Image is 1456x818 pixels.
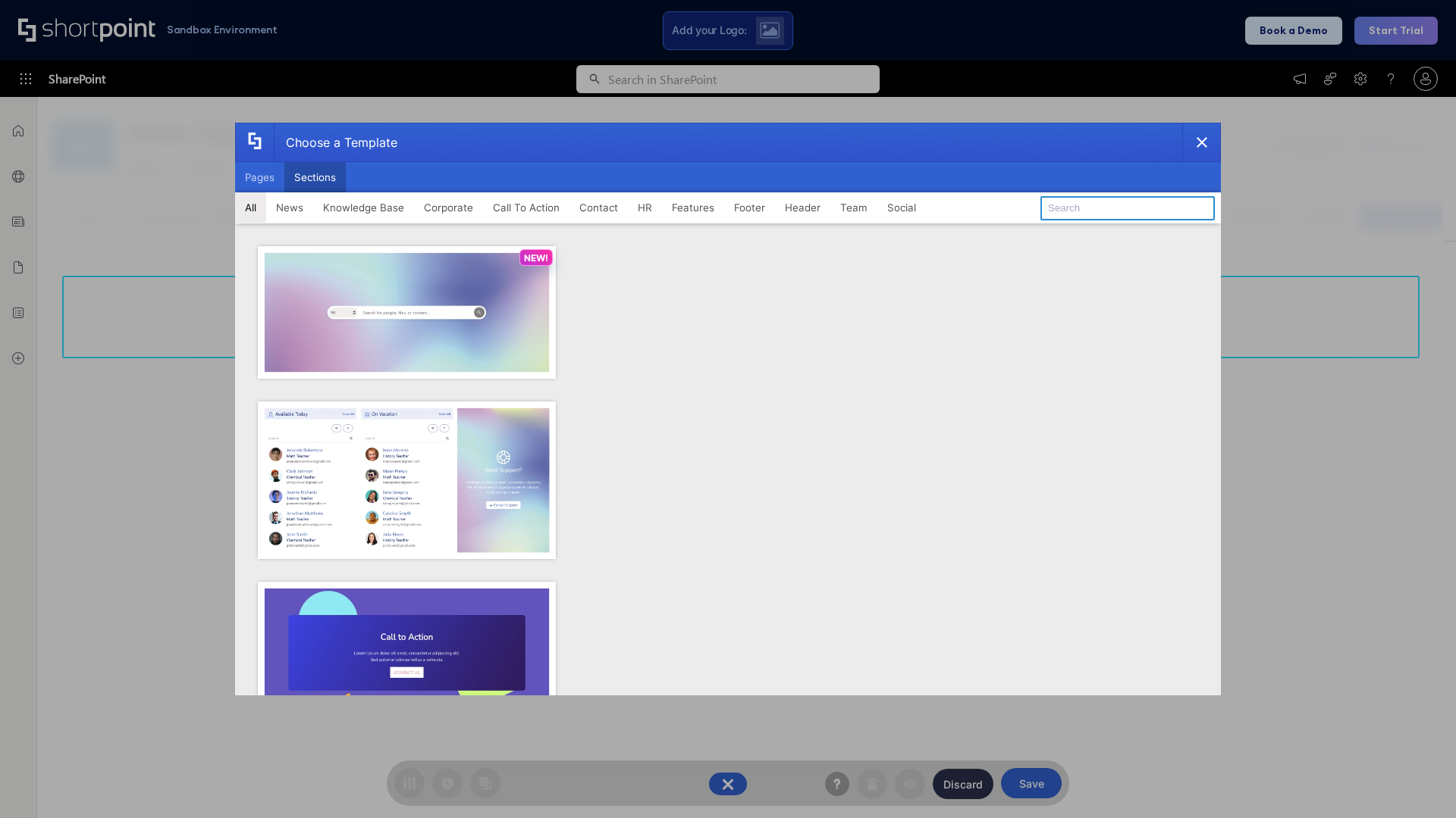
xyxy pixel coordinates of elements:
input: Search [1040,196,1215,220]
button: Sections [284,162,346,192]
button: All [235,192,266,223]
button: Team [830,192,877,223]
p: NEW! [524,252,548,264]
div: template selector [235,123,1221,695]
button: Features [662,192,724,223]
button: Knowledge Base [313,192,414,223]
button: Footer [724,192,775,223]
button: Corporate [414,192,483,223]
div: Choose a Template [274,123,397,161]
button: HR [628,192,662,223]
iframe: Chat Widget [1380,745,1456,818]
button: Pages [235,162,284,192]
button: News [266,192,313,223]
button: Header [775,192,830,223]
button: Social [877,192,926,223]
button: Call To Action [483,192,570,223]
button: Contact [570,192,628,223]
